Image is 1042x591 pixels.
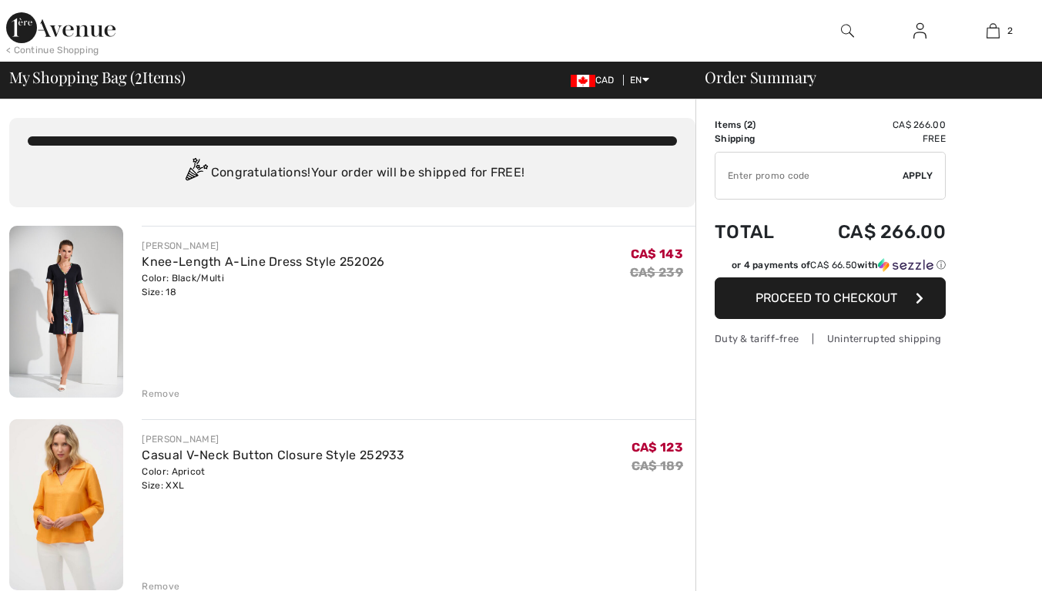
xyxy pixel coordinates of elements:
span: Proceed to Checkout [756,290,897,305]
td: CA$ 266.00 [797,118,946,132]
a: Casual V-Neck Button Closure Style 252933 [142,448,404,462]
td: Free [797,132,946,146]
span: CA$ 143 [631,247,683,261]
span: CA$ 123 [632,440,683,455]
div: Color: Apricot Size: XXL [142,465,404,492]
a: Knee-Length A-Line Dress Style 252026 [142,254,384,269]
img: Canadian Dollar [571,75,595,87]
div: Duty & tariff-free | Uninterrupted shipping [715,331,946,346]
div: or 4 payments ofCA$ 66.50withSezzle Click to learn more about Sezzle [715,258,946,277]
img: Congratulation2.svg [180,158,211,189]
span: CAD [571,75,621,86]
div: < Continue Shopping [6,43,99,57]
span: 2 [1007,24,1013,38]
td: Items ( ) [715,118,797,132]
div: [PERSON_NAME] [142,239,384,253]
span: Apply [903,169,933,183]
span: 2 [747,119,752,130]
span: My Shopping Bag ( Items) [9,69,186,85]
s: CA$ 239 [630,265,683,280]
div: or 4 payments of with [732,258,946,272]
button: Proceed to Checkout [715,277,946,319]
td: Shipping [715,132,797,146]
img: Casual V-Neck Button Closure Style 252933 [9,419,123,590]
span: CA$ 66.50 [810,260,857,270]
img: 1ère Avenue [6,12,116,43]
div: [PERSON_NAME] [142,432,404,446]
div: Color: Black/Multi Size: 18 [142,271,384,299]
span: EN [630,75,649,86]
td: Total [715,206,797,258]
img: Sezzle [878,258,933,272]
s: CA$ 189 [632,458,683,473]
input: Promo code [715,153,903,199]
img: My Info [913,22,926,40]
div: Remove [142,387,179,401]
div: Order Summary [686,69,1033,85]
img: My Bag [987,22,1000,40]
a: Sign In [901,22,939,41]
div: Congratulations! Your order will be shipped for FREE! [28,158,677,189]
img: search the website [841,22,854,40]
a: 2 [957,22,1029,40]
td: CA$ 266.00 [797,206,946,258]
span: 2 [135,65,142,86]
img: Knee-Length A-Line Dress Style 252026 [9,226,123,398]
